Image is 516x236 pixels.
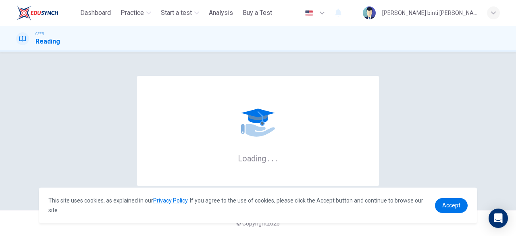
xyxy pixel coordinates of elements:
span: Accept [442,202,460,209]
h6: . [275,151,278,164]
h1: Reading [35,37,60,46]
a: Privacy Policy [153,197,187,204]
button: Buy a Test [239,6,275,20]
img: ELTC logo [16,5,58,21]
a: ELTC logo [16,5,77,21]
button: Start a test [158,6,202,20]
span: Dashboard [80,8,111,18]
span: CEFR [35,31,44,37]
img: en [304,10,314,16]
div: Open Intercom Messenger [489,209,508,228]
h6: Loading [238,153,278,163]
div: [PERSON_NAME] binti [PERSON_NAME] [382,8,477,18]
span: Start a test [161,8,192,18]
button: Analysis [206,6,236,20]
div: cookieconsent [39,188,477,223]
span: Buy a Test [243,8,272,18]
button: Dashboard [77,6,114,20]
h6: . [267,151,270,164]
span: © Copyright 2025 [236,220,280,227]
span: Practice [121,8,144,18]
img: Profile picture [363,6,376,19]
span: Analysis [209,8,233,18]
a: dismiss cookie message [435,198,468,213]
button: Practice [117,6,154,20]
h6: . [271,151,274,164]
span: This site uses cookies, as explained in our . If you agree to the use of cookies, please click th... [48,197,423,213]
